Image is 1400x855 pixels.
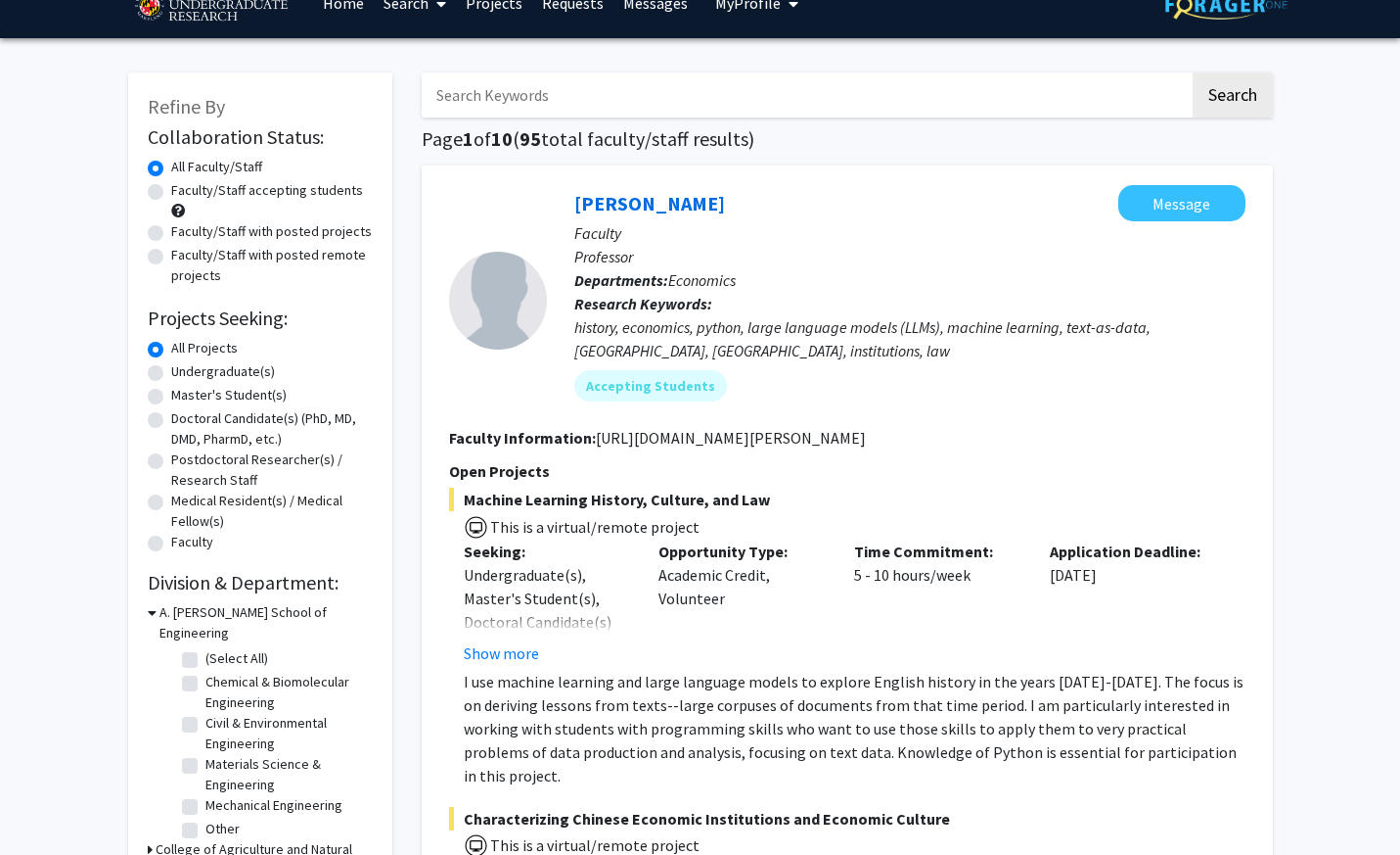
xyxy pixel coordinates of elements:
label: Doctoral Candidate(s) (PhD, MD, DMD, PharmD, etc.) [171,408,373,450]
b: Faculty Information: [449,428,596,448]
p: Faculty [574,221,1245,245]
div: [DATE] [1035,540,1231,665]
label: All Projects [171,338,238,358]
h1: Page of ( total faculty/staff results) [422,127,1273,151]
h2: Division & Department: [148,571,373,594]
div: Undergraduate(s), Master's Student(s), Doctoral Candidate(s) (PhD, MD, DMD, PharmD, etc.) [464,563,630,681]
span: Machine Learning History, Culture, and Law [449,488,1245,511]
label: Master's Student(s) [171,385,287,405]
label: Materials Science & Engineering [205,754,368,795]
div: Academic Credit, Volunteer [644,540,839,665]
p: Application Deadline: [1050,540,1216,563]
h2: Collaboration Status: [148,125,373,149]
span: Economics [668,270,736,290]
label: Faculty/Staff accepting students [171,180,363,201]
label: Faculty/Staff with posted remote projects [171,245,373,286]
span: Refine By [148,94,225,119]
iframe: Chat [15,767,83,840]
label: Faculty/Staff with posted projects [171,221,372,242]
div: history, economics, python, large language models (LLMs), machine learning, text-as-data, [GEOGRA... [574,315,1245,362]
button: Message Peter Murrell [1118,185,1245,221]
p: Opportunity Type: [658,540,825,563]
h2: Projects Seeking: [148,307,373,330]
p: Professor [574,245,1245,268]
span: This is a virtual/remote project [488,835,700,855]
label: Other [205,819,240,839]
label: (Select All) [205,648,268,669]
a: [PERSON_NAME] [574,191,725,215]
label: Faculty [171,532,213,552]
label: Chemical & Biomolecular Engineering [205,672,368,713]
b: Departments: [574,270,668,290]
h3: A. [PERSON_NAME] School of Engineering [159,602,373,643]
button: Search [1193,72,1273,118]
p: Open Projects [449,459,1245,483]
span: 1 [463,126,474,151]
p: Time Commitment: [854,540,1020,563]
b: Research Keywords: [574,294,712,313]
label: All Faculty/Staff [171,157,262,177]
label: Mechanical Engineering [205,795,342,816]
p: I use machine learning and large language models to explore English history in the years [DATE]-[... [464,670,1245,787]
p: Seeking: [464,540,630,563]
label: Medical Resident(s) / Medical Fellow(s) [171,491,373,532]
span: 10 [491,126,513,151]
label: Civil & Environmental Engineering [205,713,368,754]
span: 95 [519,126,541,151]
label: Postdoctoral Researcher(s) / Research Staff [171,450,373,491]
fg-read-more: [URL][DOMAIN_NAME][PERSON_NAME] [596,428,866,448]
span: Characterizing Chinese Economic Institutions and Economic Culture [449,807,1245,831]
button: Show more [464,641,539,665]
label: Undergraduate(s) [171,361,275,382]
span: This is a virtual/remote project [488,517,700,537]
div: 5 - 10 hours/week [839,540,1035,665]
input: Search Keywords [422,72,1190,118]
mat-chip: Accepting Students [574,370,727,402]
